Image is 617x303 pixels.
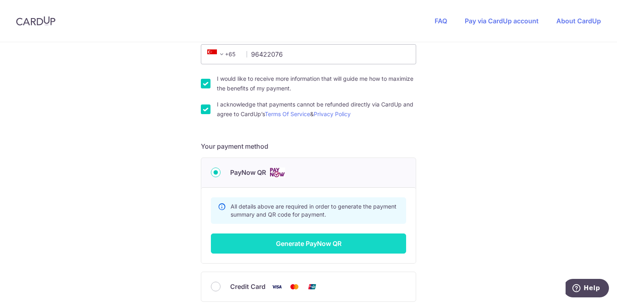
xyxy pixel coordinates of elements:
span: PayNow QR [230,168,266,177]
a: Privacy Policy [314,111,351,117]
img: Union Pay [304,282,320,292]
button: Generate PayNow QR [211,233,406,254]
img: Cards logo [269,168,285,178]
span: +65 [205,49,241,59]
a: About CardUp [556,17,601,25]
span: Credit Card [230,282,266,291]
div: PayNow QR Cards logo [211,168,406,178]
img: CardUp [16,16,55,26]
label: I acknowledge that payments cannot be refunded directly via CardUp and agree to CardUp’s & [217,100,416,119]
label: I would like to receive more information that will guide me how to maximize the benefits of my pa... [217,74,416,93]
h5: Your payment method [201,141,416,151]
div: Credit Card Visa Mastercard Union Pay [211,282,406,292]
a: Terms Of Service [265,111,310,117]
iframe: Opens a widget where you can find more information [566,279,609,299]
img: Visa [269,282,285,292]
span: +65 [207,49,227,59]
span: All details above are required in order to generate the payment summary and QR code for payment. [231,203,396,218]
a: FAQ [435,17,447,25]
img: Mastercard [286,282,302,292]
a: Pay via CardUp account [465,17,539,25]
